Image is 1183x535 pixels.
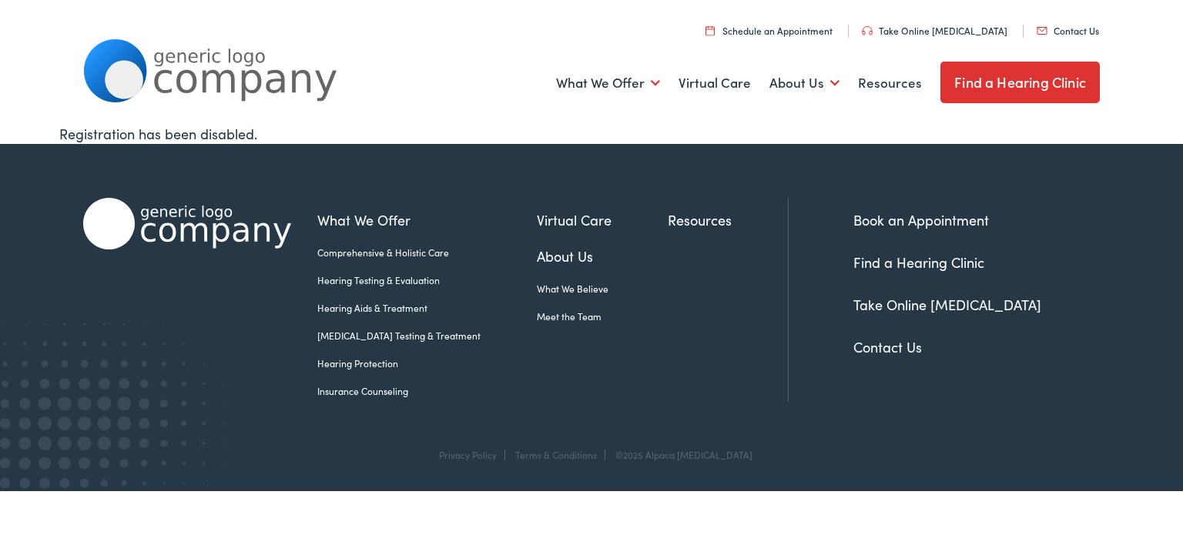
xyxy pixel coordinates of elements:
a: Contact Us [1037,24,1099,37]
a: Resources [858,55,922,112]
img: utility icon [862,26,873,35]
a: Terms & Conditions [515,448,597,461]
a: Resources [668,209,788,230]
a: Comprehensive & Holistic Care [317,246,537,259]
a: Take Online [MEDICAL_DATA] [862,24,1007,37]
div: ©2025 Alpaca [MEDICAL_DATA] [608,450,752,460]
a: Book an Appointment [853,210,989,229]
a: Take Online [MEDICAL_DATA] [853,295,1041,314]
a: What We Believe [537,282,668,296]
a: What We Offer [317,209,537,230]
a: Privacy Policy [439,448,497,461]
a: About Us [537,246,668,266]
a: Virtual Care [537,209,668,230]
img: utility icon [1037,27,1047,35]
a: Hearing Aids & Treatment [317,301,537,315]
a: Find a Hearing Clinic [853,252,984,272]
a: Hearing Protection [317,356,537,370]
a: Meet the Team [537,309,668,323]
img: utility icon [705,25,715,35]
img: Alpaca Audiology [83,198,291,249]
a: What We Offer [556,55,660,112]
a: Find a Hearing Clinic [940,62,1100,103]
a: About Us [769,55,839,112]
a: Schedule an Appointment [705,24,833,37]
a: Hearing Testing & Evaluation [317,273,537,287]
a: Insurance Counseling [317,384,537,398]
a: [MEDICAL_DATA] Testing & Treatment [317,329,537,343]
a: Virtual Care [679,55,751,112]
a: Contact Us [853,337,922,356]
div: Registration has been disabled. [59,123,1124,144]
